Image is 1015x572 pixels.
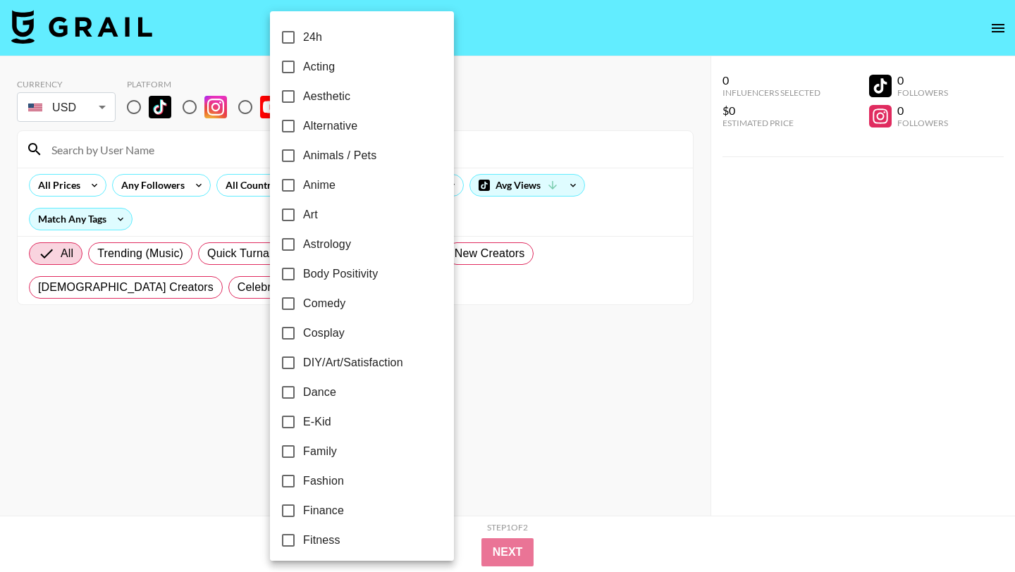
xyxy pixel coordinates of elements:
span: Fashion [303,473,344,490]
span: Cosplay [303,325,345,342]
span: 24h [303,29,322,46]
span: Astrology [303,236,351,253]
span: DIY/Art/Satisfaction [303,354,403,371]
span: Art [303,206,318,223]
span: Anime [303,177,336,194]
span: Family [303,443,337,460]
span: Body Positivity [303,266,378,282]
span: Alternative [303,118,357,135]
span: Aesthetic [303,88,350,105]
span: Dance [303,384,336,401]
span: Fitness [303,532,340,549]
span: Comedy [303,295,345,312]
span: E-Kid [303,414,331,430]
span: Animals / Pets [303,147,376,164]
span: Finance [303,502,344,519]
span: Acting [303,58,335,75]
